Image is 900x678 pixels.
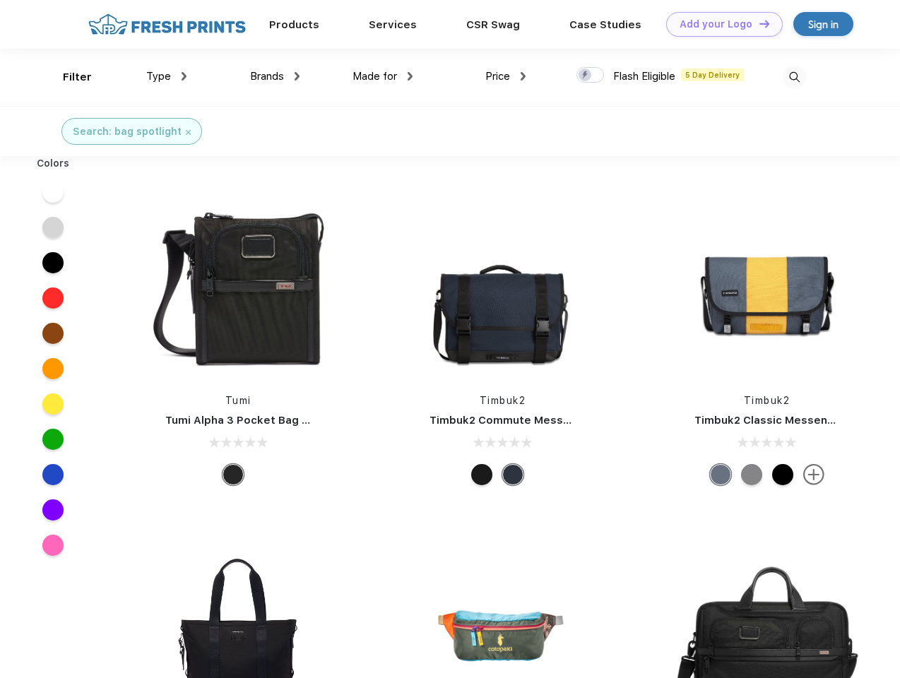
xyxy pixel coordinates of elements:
a: Products [269,18,319,31]
img: dropdown.png [295,72,300,81]
div: Filter [63,69,92,85]
div: Black [223,464,244,485]
span: Made for [353,70,397,83]
img: DT [759,20,769,28]
div: Colors [26,156,81,171]
img: dropdown.png [521,72,526,81]
img: func=resize&h=266 [408,191,596,379]
div: Eco Nautical [502,464,523,485]
a: Timbuk2 Classic Messenger Bag [694,414,870,427]
span: Flash Eligible [613,70,675,83]
div: Eco Black [471,464,492,485]
div: Eco Gunmetal [741,464,762,485]
a: Timbuk2 [744,395,791,406]
a: Tumi Alpha 3 Pocket Bag Small [165,414,331,427]
div: Sign in [808,16,839,32]
div: Eco Lightbeam [710,464,731,485]
div: Eco Black [772,464,793,485]
img: filter_cancel.svg [186,130,191,135]
img: more.svg [803,464,824,485]
a: Timbuk2 Commute Messenger Bag [430,414,619,427]
img: func=resize&h=266 [144,191,332,379]
div: Add your Logo [680,18,752,30]
img: func=resize&h=266 [673,191,861,379]
div: Search: bag spotlight [73,124,182,139]
img: dropdown.png [182,72,186,81]
img: dropdown.png [408,72,413,81]
a: Tumi [225,395,251,406]
span: Price [485,70,510,83]
span: Brands [250,70,284,83]
a: Timbuk2 [480,395,526,406]
img: fo%20logo%202.webp [84,12,250,37]
span: Type [146,70,171,83]
a: Sign in [793,12,853,36]
span: 5 Day Delivery [681,69,744,81]
img: desktop_search.svg [783,66,806,89]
